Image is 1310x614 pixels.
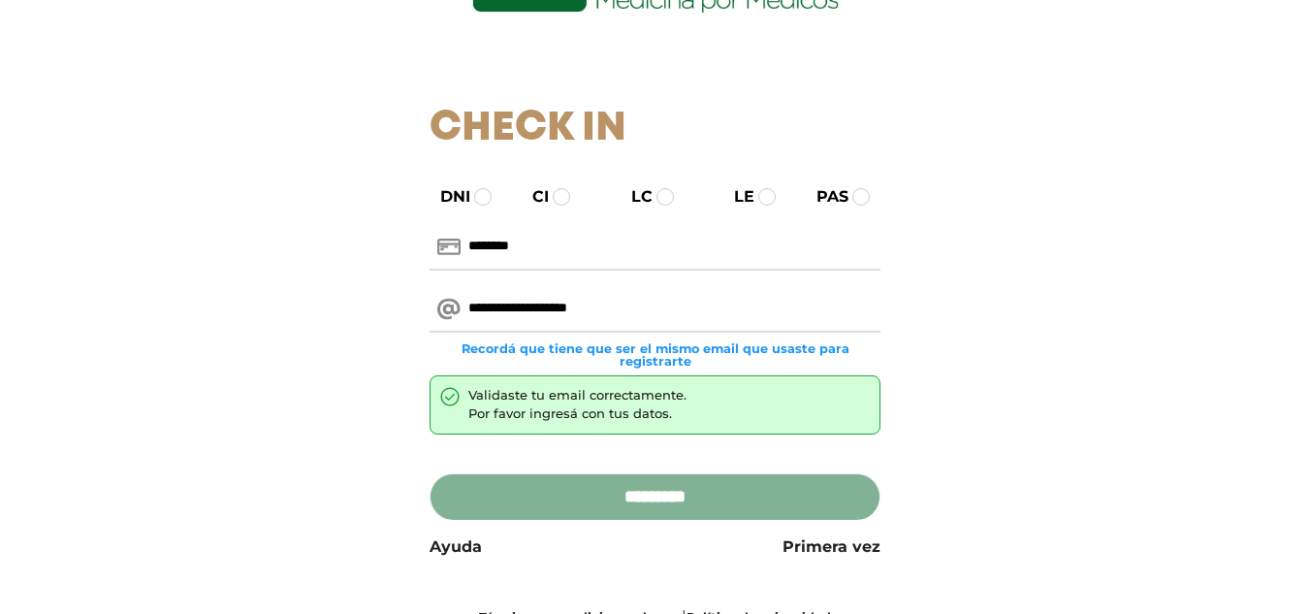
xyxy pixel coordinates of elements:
[430,535,482,559] a: Ayuda
[423,185,470,209] label: DNI
[614,185,653,209] label: LC
[468,386,687,424] div: Validaste tu email correctamente. Por favor ingresá con tus datos.
[430,342,880,368] small: Recordá que tiene que ser el mismo email que usaste para registrarte
[717,185,754,209] label: LE
[515,185,549,209] label: CI
[430,105,880,153] h1: Check In
[783,535,880,559] a: Primera vez
[799,185,848,209] label: PAS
